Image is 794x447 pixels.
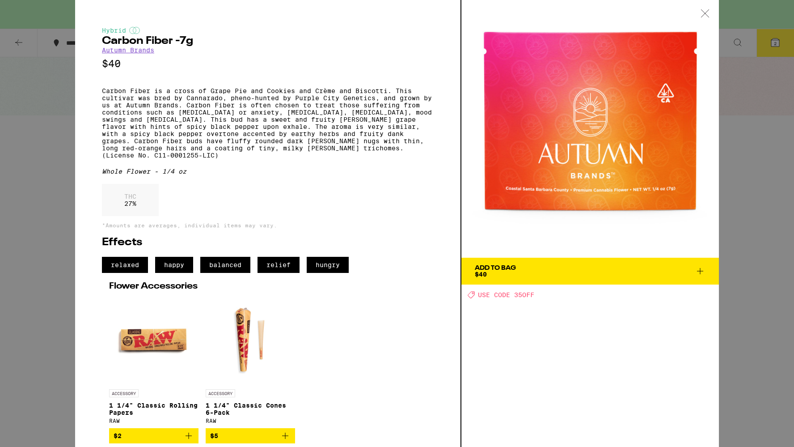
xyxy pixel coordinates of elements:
[155,257,193,273] span: happy
[109,295,198,428] a: Open page for 1 1/4" Classic Rolling Papers from RAW
[109,282,427,291] h2: Flower Accessories
[461,258,719,285] button: Add To Bag$40
[109,389,139,397] p: ACCESSORY
[475,271,487,278] span: $40
[124,193,136,200] p: THC
[129,27,140,34] img: hybridColor.svg
[206,389,235,397] p: ACCESSORY
[307,257,349,273] span: hungry
[109,295,198,385] img: RAW - 1 1/4" Classic Rolling Papers
[206,418,295,424] div: RAW
[102,58,434,69] p: $40
[102,237,434,248] h2: Effects
[109,428,198,443] button: Add to bag
[102,87,434,159] p: Carbon Fiber is a cross of Grape Pie and Cookies and Crème and Biscotti. This cultivar was bred b...
[109,418,198,424] div: RAW
[102,36,434,47] h2: Carbon Fiber -7g
[478,291,534,298] span: USE CODE 35OFF
[114,432,122,439] span: $2
[258,257,300,273] span: relief
[206,402,295,416] p: 1 1/4" Classic Cones 6-Pack
[475,265,516,271] div: Add To Bag
[102,27,434,34] div: Hybrid
[102,47,154,54] a: Autumn Brands
[109,402,198,416] p: 1 1/4" Classic Rolling Papers
[102,184,159,216] div: 27 %
[206,295,295,428] a: Open page for 1 1/4" Classic Cones 6-Pack from RAW
[102,168,434,175] div: Whole Flower - 1/4 oz
[200,257,250,273] span: balanced
[206,428,295,443] button: Add to bag
[210,432,218,439] span: $5
[102,222,434,228] p: *Amounts are averages, individual items may vary.
[102,257,148,273] span: relaxed
[206,295,295,385] img: RAW - 1 1/4" Classic Cones 6-Pack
